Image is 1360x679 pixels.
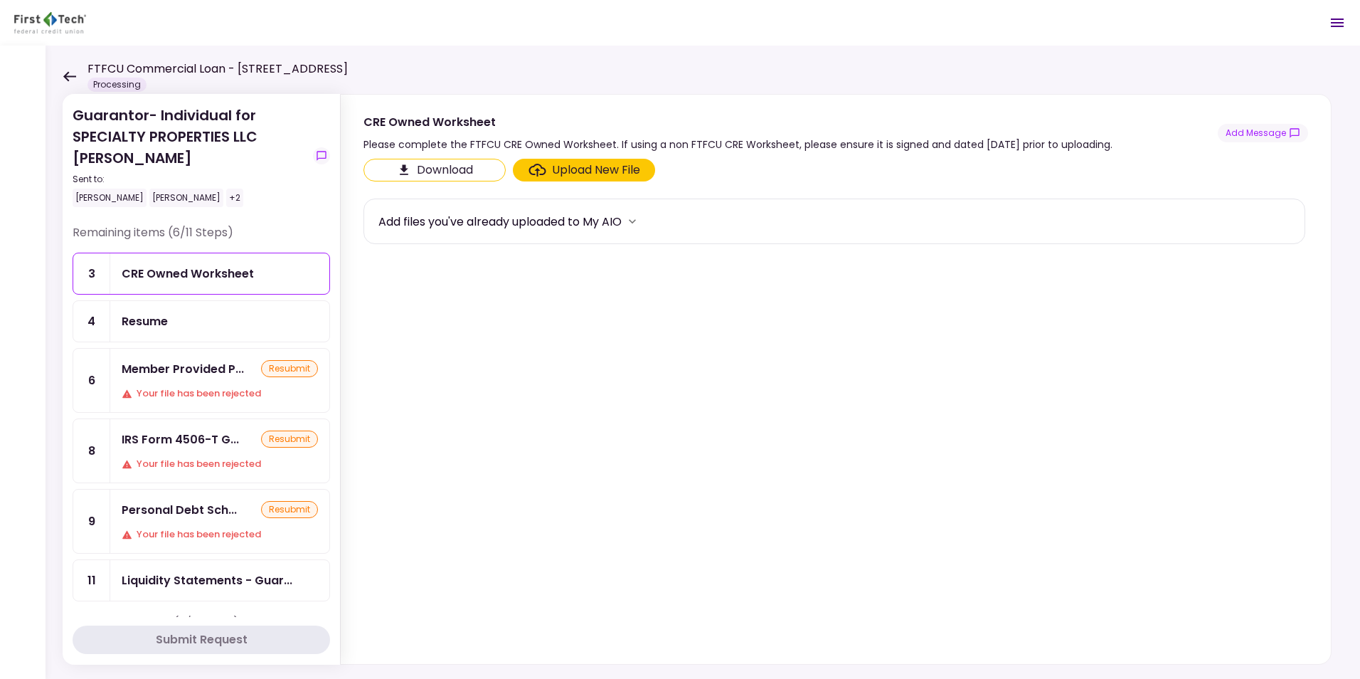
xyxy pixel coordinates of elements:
[73,614,330,643] div: Completed items (5/11 Steps)
[73,559,330,601] a: 11Liquidity Statements - Guarantor
[122,312,168,330] div: Resume
[261,501,318,518] div: resubmit
[156,631,248,648] div: Submit Request
[363,113,1112,131] div: CRE Owned Worksheet
[73,348,330,413] a: 6Member Provided PFSresubmitYour file has been rejected
[73,419,110,483] div: 8
[552,162,640,179] div: Upload New File
[261,360,318,377] div: resubmit
[73,626,330,654] button: Submit Request
[73,300,330,342] a: 4Resume
[87,60,348,78] h1: FTFCU Commercial Loan - [STREET_ADDRESS]
[87,78,147,92] div: Processing
[73,349,110,412] div: 6
[73,253,110,294] div: 3
[261,431,318,448] div: resubmit
[122,527,318,542] div: Your file has been rejected
[122,572,292,589] div: Liquidity Statements - Guarantor
[73,489,330,554] a: 9Personal Debt ScheduleresubmitYour file has been rejected
[122,501,237,519] div: Personal Debt Schedule
[363,159,506,181] button: Click here to download the document
[363,136,1112,153] div: Please complete the FTFCU CRE Owned Worksheet. If using a non FTFCU CRE Worksheet, please ensure ...
[122,457,318,471] div: Your file has been rejected
[73,560,110,601] div: 11
[313,147,330,164] button: show-messages
[73,105,307,207] div: Guarantor- Individual for SPECIALTY PROPERTIES LLC [PERSON_NAME]
[1218,124,1308,142] button: show-messages
[1320,6,1354,40] button: Open menu
[73,419,330,483] a: 8IRS Form 4506-T GuarantorresubmitYour file has been rejected
[73,224,330,253] div: Remaining items (6/11 Steps)
[73,253,330,295] a: 3CRE Owned Worksheet
[340,94,1332,665] div: CRE Owned WorksheetPlease complete the FTFCU CRE Owned Worksheet. If using a non FTFCU CRE Worksh...
[122,360,244,378] div: Member Provided PFS
[622,211,643,232] button: more
[378,213,622,231] div: Add files you've already uploaded to My AIO
[122,431,239,448] div: IRS Form 4506-T Guarantor
[73,490,110,553] div: 9
[226,189,243,207] div: +2
[73,301,110,342] div: 4
[149,189,223,207] div: [PERSON_NAME]
[73,173,307,186] div: Sent to:
[513,159,655,181] span: Click here to upload the required document
[122,265,254,283] div: CRE Owned Worksheet
[73,189,147,207] div: [PERSON_NAME]
[122,386,318,401] div: Your file has been rejected
[14,12,86,33] img: Partner icon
